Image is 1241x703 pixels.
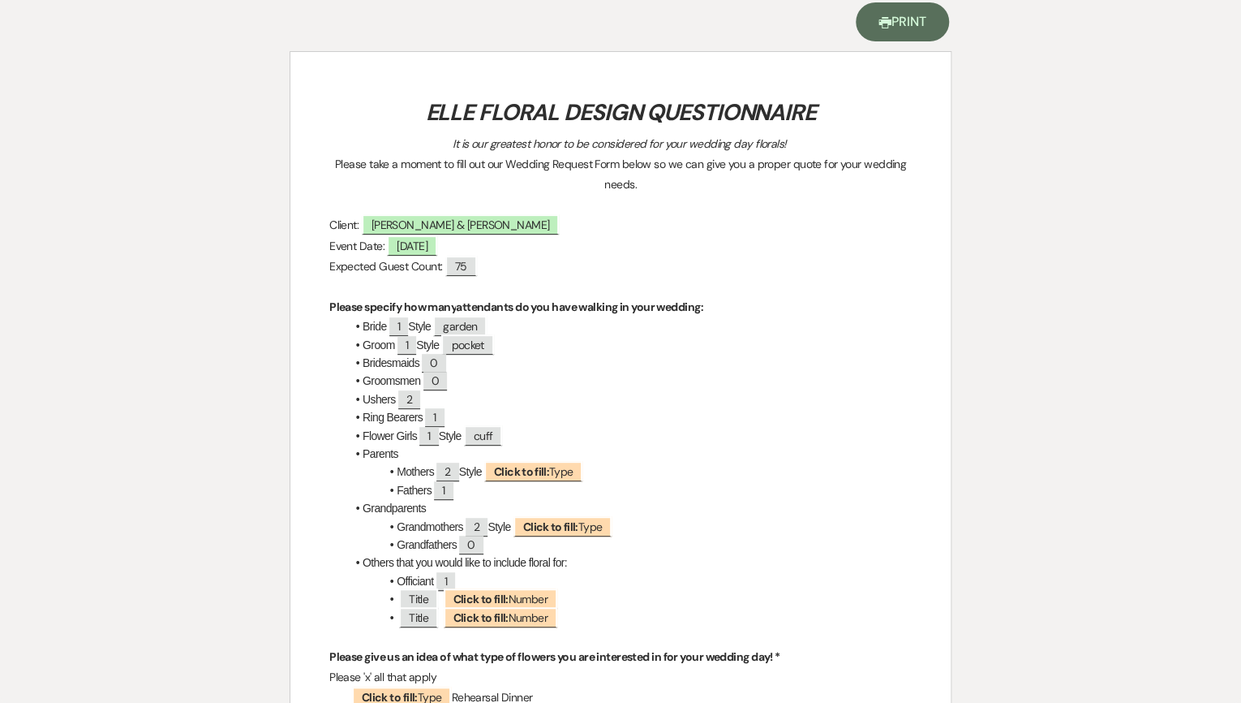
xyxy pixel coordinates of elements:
li: Others that you would like to include floral for: [346,554,912,571]
li: Bride Style [346,317,912,335]
span: 2 [398,390,420,409]
li: Officiant [346,572,912,590]
span: garden [433,316,487,336]
span: Number [444,607,557,628]
li: Grandmothers Style [346,518,912,536]
p: Please 'x' all that apply [329,667,912,688]
span: Number [444,589,557,609]
strong: Please specify how many [329,300,456,314]
span: 75 [445,256,477,276]
li: Fathers [346,481,912,499]
span: pocket [441,334,493,355]
li: Ushers [346,390,912,408]
span: 0 [423,372,447,390]
p: Client: [329,215,912,235]
em: ELLE FLORAL DESIGN QUESTIONNAIRE [425,97,815,127]
li: Grandfathers [346,536,912,554]
li: Parents [346,445,912,463]
span: [PERSON_NAME] & [PERSON_NAME] [362,214,560,235]
li: Ring Bearers [346,408,912,426]
b: Click to fill: [453,592,509,606]
span: 1 [434,481,453,500]
span: 1 [425,408,444,427]
li: Bridesmaids [346,354,912,372]
span: 2 [436,463,458,481]
span: Title [399,589,438,609]
span: 0 [422,354,445,373]
span: 1 [436,572,455,591]
span: 1 [397,336,416,355]
p: Expected Guest Count: [329,257,912,277]
strong: attendants do you have walking in your wedding [456,300,700,314]
strong: Please give us an idea of what type of flowers you are interested in for your wedding day! * [329,649,779,664]
span: Type [484,461,583,481]
strong: : [700,300,702,314]
em: It is our greatest honor to be considered for your wedding day florals! [453,136,785,151]
span: 1 [389,317,408,336]
span: [DATE] [387,235,437,256]
b: Click to fill: [494,464,549,479]
a: Print [856,2,949,41]
span: Title [399,607,438,628]
li: Grandparents [346,499,912,517]
li: Flower Girls Style [346,427,912,445]
span: cuff [464,425,502,446]
span: Type [513,516,612,537]
b: Click to fill: [453,610,509,625]
span: 2 [466,518,487,537]
span: 1 [419,427,438,446]
b: Click to fill: [523,520,578,534]
span: 0 [459,536,483,554]
li: Groom Style [346,336,912,354]
p: Event Date: [329,236,912,257]
li: Mothers Style [346,463,912,481]
li: Groomsmen [346,372,912,390]
p: Please take a moment to fill out our Wedding Request Form below so we can give you a proper quote... [329,154,912,195]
